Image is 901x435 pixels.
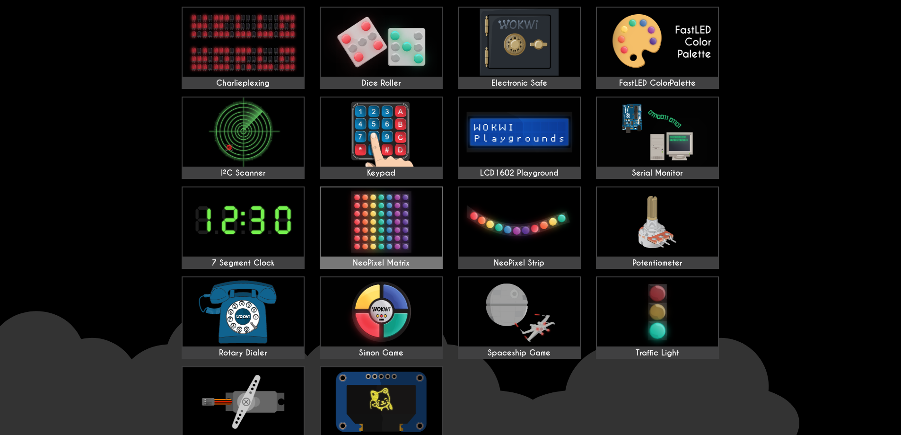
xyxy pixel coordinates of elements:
[459,277,580,346] img: Spaceship Game
[183,169,304,178] div: I²C Scanner
[596,276,719,359] a: Traffic Light
[183,187,304,257] img: 7 Segment Clock
[321,187,442,257] img: NeoPixel Matrix
[459,348,580,358] div: Spaceship Game
[182,7,305,89] a: Charlieplexing
[459,258,580,268] div: NeoPixel Strip
[320,7,443,89] a: Dice Roller
[458,97,581,179] a: LCD1602 Playground
[597,348,718,358] div: Traffic Light
[321,169,442,178] div: Keypad
[320,97,443,179] a: Keypad
[183,348,304,358] div: Rotary Dialer
[321,277,442,346] img: Simon Game
[597,169,718,178] div: Serial Monitor
[459,98,580,167] img: LCD1602 Playground
[459,187,580,257] img: NeoPixel Strip
[597,187,718,257] img: Potentiometer
[182,186,305,269] a: 7 Segment Clock
[597,277,718,346] img: Traffic Light
[596,7,719,89] a: FastLED ColorPalette
[182,97,305,179] a: I²C Scanner
[320,276,443,359] a: Simon Game
[458,276,581,359] a: Spaceship Game
[596,186,719,269] a: Potentiometer
[183,79,304,88] div: Charlieplexing
[458,7,581,89] a: Electronic Safe
[459,8,580,77] img: Electronic Safe
[321,98,442,167] img: Keypad
[321,348,442,358] div: Simon Game
[321,79,442,88] div: Dice Roller
[597,79,718,88] div: FastLED ColorPalette
[320,186,443,269] a: NeoPixel Matrix
[183,258,304,268] div: 7 Segment Clock
[321,258,442,268] div: NeoPixel Matrix
[458,186,581,269] a: NeoPixel Strip
[597,98,718,167] img: Serial Monitor
[183,277,304,346] img: Rotary Dialer
[459,79,580,88] div: Electronic Safe
[597,258,718,268] div: Potentiometer
[321,8,442,77] img: Dice Roller
[596,97,719,179] a: Serial Monitor
[459,169,580,178] div: LCD1602 Playground
[597,8,718,77] img: FastLED ColorPalette
[182,276,305,359] a: Rotary Dialer
[183,8,304,77] img: Charlieplexing
[183,98,304,167] img: I²C Scanner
